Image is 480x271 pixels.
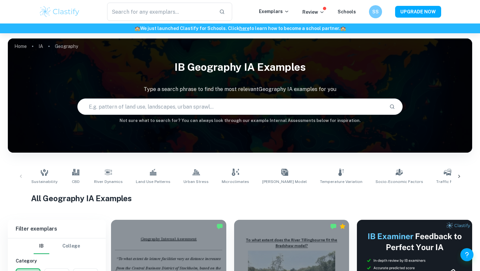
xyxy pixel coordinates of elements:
[78,98,384,116] input: E.g. pattern of land use, landscapes, urban sprawl...
[302,8,325,16] p: Review
[338,9,356,14] a: Schools
[216,223,223,230] img: Marked
[395,6,441,18] button: UPGRADE NOW
[62,238,80,254] button: College
[387,101,398,112] button: Search
[16,257,98,264] h6: Category
[262,179,307,185] span: [PERSON_NAME] Model
[460,248,473,261] button: Help and Feedback
[72,179,80,185] span: CBD
[8,220,106,238] h6: Filter exemplars
[55,43,78,50] p: Geography
[259,8,289,15] p: Exemplars
[14,42,27,51] a: Home
[39,42,43,51] a: IA
[39,5,80,18] img: Clastify logo
[107,3,214,21] input: Search for any exemplars...
[239,26,249,31] a: here
[1,25,479,32] h6: We just launched Clastify for Schools. Click to learn how to become a school partner.
[372,8,379,15] h6: SS
[31,192,449,204] h1: All Geography IA Examples
[94,179,123,185] span: River Dynamics
[330,223,337,230] img: Marked
[320,179,362,185] span: Temperature Variation
[340,26,346,31] span: 🏫
[8,117,472,124] h6: Not sure what to search for? You can always look through our example Internal Assessments below f...
[376,179,423,185] span: Socio-Economic Factors
[34,238,49,254] button: IB
[8,57,472,78] h1: IB Geography IA examples
[135,26,140,31] span: 🏫
[436,179,459,185] span: Traffic Flow
[8,85,472,93] p: Type a search phrase to find the most relevant Geography IA examples for you
[34,238,80,254] div: Filter type choice
[184,179,209,185] span: Urban Stress
[222,179,249,185] span: Microclimates
[339,223,346,230] div: Premium
[136,179,170,185] span: Land Use Patterns
[369,5,382,18] button: SS
[31,179,57,185] span: Sustainability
